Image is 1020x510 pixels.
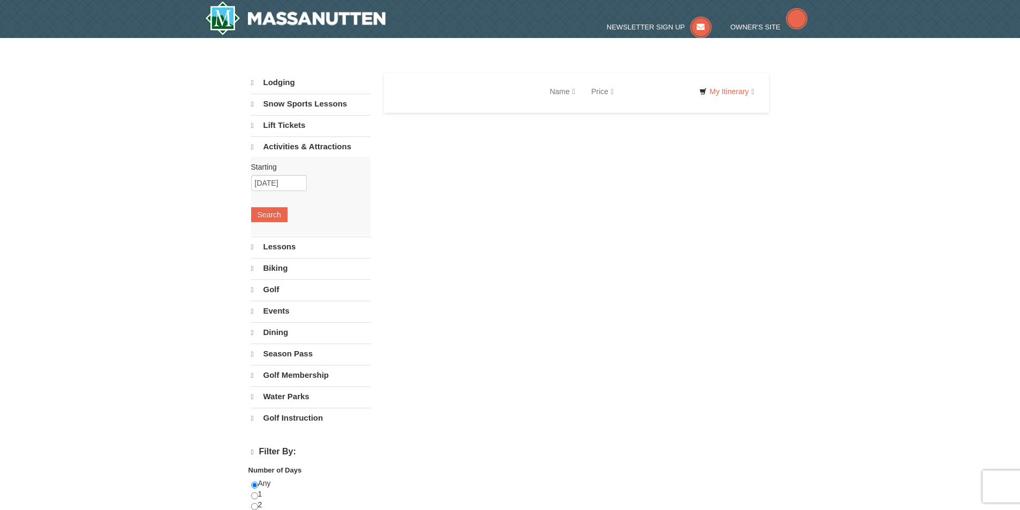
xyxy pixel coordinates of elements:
[730,23,781,31] span: Owner's Site
[251,322,371,342] a: Dining
[251,115,371,135] a: Lift Tickets
[730,23,807,31] a: Owner's Site
[251,162,362,172] label: Starting
[205,1,386,35] a: Massanutten Resort
[251,136,371,157] a: Activities & Attractions
[251,237,371,257] a: Lessons
[251,386,371,407] a: Water Parks
[251,207,288,222] button: Search
[251,344,371,364] a: Season Pass
[251,258,371,278] a: Biking
[251,447,371,457] h4: Filter By:
[583,81,622,102] a: Price
[607,23,712,31] a: Newsletter Sign Up
[248,466,302,474] strong: Number of Days
[205,1,386,35] img: Massanutten Resort Logo
[251,94,371,114] a: Snow Sports Lessons
[251,365,371,385] a: Golf Membership
[251,73,371,93] a: Lodging
[607,23,685,31] span: Newsletter Sign Up
[542,81,583,102] a: Name
[251,301,371,321] a: Events
[692,83,761,100] a: My Itinerary
[251,279,371,300] a: Golf
[251,408,371,428] a: Golf Instruction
